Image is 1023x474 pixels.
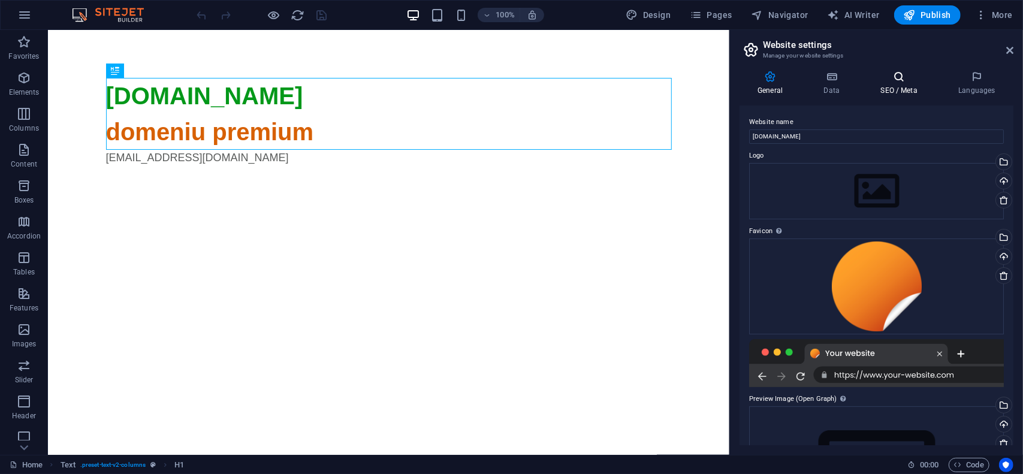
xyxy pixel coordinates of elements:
div: Design (Ctrl+Alt+Y) [621,5,676,25]
button: More [970,5,1018,25]
button: 100% [478,8,520,22]
span: 00 00 [920,458,938,472]
h4: General [740,71,805,96]
span: Click to select. Double-click to edit [174,458,184,472]
div: Select files from the file manager, stock photos, or upload file(s) [749,163,1004,219]
span: Design [626,9,671,21]
h3: Manage your website settings [763,50,989,61]
i: Reload page [291,8,305,22]
h4: Data [805,71,862,96]
i: This element is a customizable preset [150,461,156,468]
span: Code [954,458,984,472]
h2: Website settings [763,40,1013,50]
div: orange-XUXY8xDFLHK5MtXvvKe0jQ-qHwOadJ3CVNaF74I4lLsZA.png [749,238,1004,334]
button: reload [291,8,305,22]
label: Logo [749,149,1004,163]
button: Usercentrics [999,458,1013,472]
button: Pages [685,5,737,25]
p: Columns [9,123,39,133]
p: Elements [9,87,40,97]
p: Images [12,339,37,349]
img: Editor Logo [69,8,159,22]
p: Tables [13,267,35,277]
span: . preset-text-v2-columns [80,458,146,472]
span: AI Writer [828,9,880,21]
p: Favorites [8,52,39,61]
button: Design [621,5,676,25]
p: Slider [15,375,34,385]
span: Click to select. Double-click to edit [61,458,76,472]
button: Publish [894,5,961,25]
p: Features [10,303,38,313]
button: AI Writer [823,5,885,25]
h4: SEO / Meta [862,71,940,96]
i: On resize automatically adjust zoom level to fit chosen device. [527,10,538,20]
span: : [928,460,930,469]
button: Navigator [747,5,813,25]
span: Publish [904,9,951,21]
label: Website name [749,115,1004,129]
h4: Languages [940,71,1013,96]
p: Header [12,411,36,421]
span: Navigator [752,9,808,21]
nav: breadcrumb [61,458,185,472]
button: Click here to leave preview mode and continue editing [267,8,281,22]
span: Pages [690,9,732,21]
input: Name... [749,129,1004,144]
span: More [975,9,1013,21]
a: Click to cancel selection. Double-click to open Pages [10,458,43,472]
p: Accordion [7,231,41,241]
button: Code [949,458,989,472]
p: Boxes [14,195,34,205]
h6: 100% [496,8,515,22]
h6: Session time [907,458,939,472]
label: Preview Image (Open Graph) [749,392,1004,406]
label: Favicon [749,224,1004,238]
p: Content [11,159,37,169]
